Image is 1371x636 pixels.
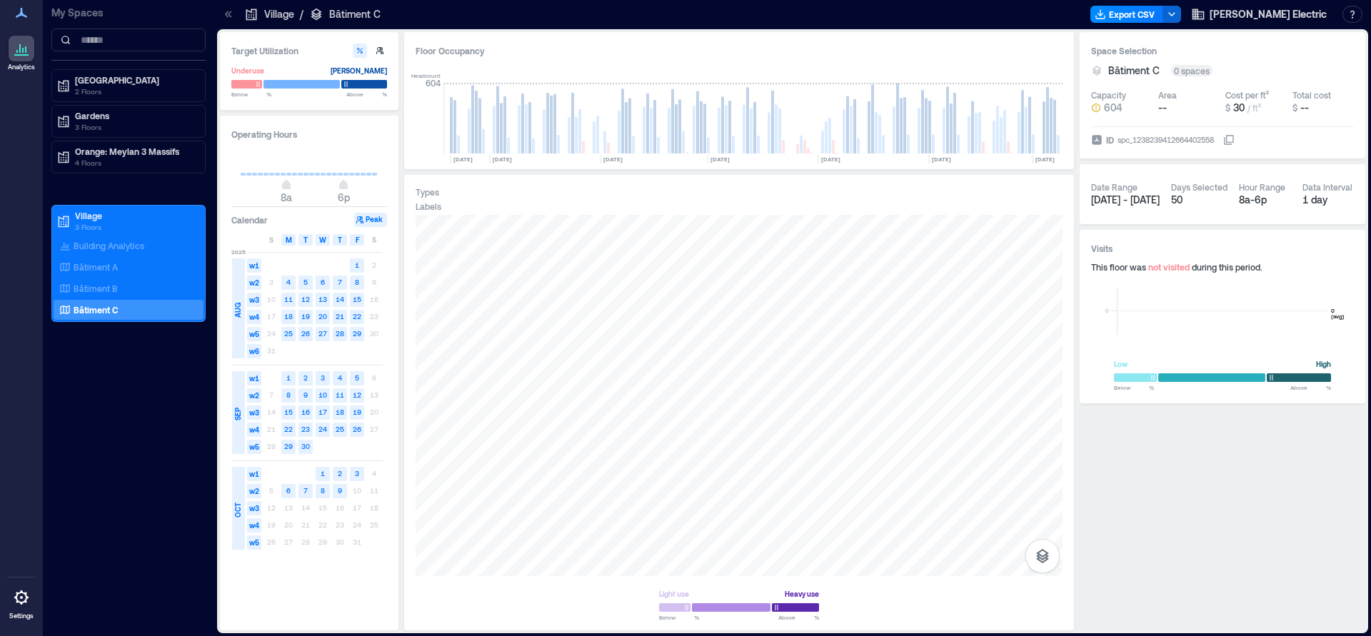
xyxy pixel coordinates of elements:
span: w5 [247,440,261,454]
p: Village [264,7,294,21]
text: 26 [301,329,310,338]
span: w5 [247,535,261,550]
p: / [300,7,303,21]
h3: Visits [1091,241,1354,256]
tspan: 0 [1105,307,1109,314]
div: This floor was during this period. [1091,261,1354,273]
span: S [269,234,273,246]
text: 1 [355,261,359,269]
text: 16 [301,408,310,416]
button: Export CSV [1090,6,1163,23]
span: Above % [1290,383,1331,392]
span: w3 [247,501,261,515]
div: Underuse [231,64,264,78]
text: 20 [318,312,327,320]
text: 11 [284,295,293,303]
span: w1 [247,371,261,385]
span: / ft² [1247,103,1261,113]
p: 3 Floors [75,121,195,133]
div: 1 day [1302,193,1355,207]
p: 4 Floors [75,157,195,168]
span: w4 [247,423,261,437]
text: 18 [284,312,293,320]
span: OCT [232,503,243,518]
span: 604 [1104,101,1123,115]
span: [DATE] - [DATE] [1091,193,1160,206]
span: w6 [247,344,261,358]
p: My Spaces [51,6,206,20]
span: w1 [247,258,261,273]
a: Settings [4,580,39,625]
span: Below % [1114,383,1154,392]
text: 1 [286,373,291,382]
text: 25 [336,425,344,433]
text: [DATE] [821,156,840,163]
text: [DATE] [710,156,730,163]
text: 2 [338,469,342,478]
p: Village [75,210,195,221]
div: Area [1158,89,1177,101]
span: $ [1292,103,1297,113]
button: [PERSON_NAME] Electric [1187,3,1331,26]
span: F [356,234,359,246]
div: Light use [659,587,689,601]
text: 22 [284,425,293,433]
span: w2 [247,484,261,498]
span: ID [1106,133,1114,147]
text: 4 [338,373,342,382]
text: 9 [338,486,342,495]
text: 6 [321,278,325,286]
text: 18 [336,408,344,416]
div: Date Range [1091,181,1138,193]
button: Peak [354,213,387,227]
p: Bâtiment A [74,261,118,273]
span: w5 [247,327,261,341]
p: Analytics [8,63,35,71]
span: 30 [1233,101,1245,113]
span: AUG [232,303,243,318]
text: 5 [303,278,308,286]
text: [DATE] [453,156,473,163]
text: 3 [355,469,359,478]
div: High [1316,357,1331,371]
text: 1 [321,469,325,478]
a: Analytics [4,31,39,76]
span: w4 [247,310,261,324]
span: S [372,234,376,246]
text: 6 [286,486,291,495]
text: 24 [318,425,327,433]
p: Gardens [75,110,195,121]
text: 10 [318,390,327,399]
text: 4 [286,278,291,286]
span: -- [1158,101,1167,113]
p: Bâtiment C [74,304,118,316]
text: 7 [338,278,342,286]
div: Floor Occupancy [416,44,1063,58]
p: [GEOGRAPHIC_DATA] [75,74,195,86]
span: $ [1225,103,1230,113]
text: 19 [301,312,310,320]
p: Orange: Meylan 3 Massifs [75,146,195,157]
span: Above % [346,90,387,99]
text: 8 [286,390,291,399]
text: 14 [336,295,344,303]
div: [PERSON_NAME] [331,64,387,78]
span: w2 [247,276,261,290]
span: 2025 [231,248,246,256]
p: 3 Floors [75,221,195,233]
span: w2 [247,388,261,403]
span: W [319,234,326,246]
p: Bâtiment B [74,283,118,294]
h3: Space Selection [1091,44,1354,58]
span: 8a [281,191,292,203]
text: 8 [321,486,325,495]
text: 8 [355,278,359,286]
text: 29 [284,442,293,450]
text: 15 [353,295,361,303]
span: [PERSON_NAME] Electric [1210,7,1327,21]
div: Capacity [1091,89,1126,101]
div: Hour Range [1239,181,1285,193]
div: Data Interval [1302,181,1352,193]
text: 30 [301,442,310,450]
div: Cost per ft² [1225,89,1269,101]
